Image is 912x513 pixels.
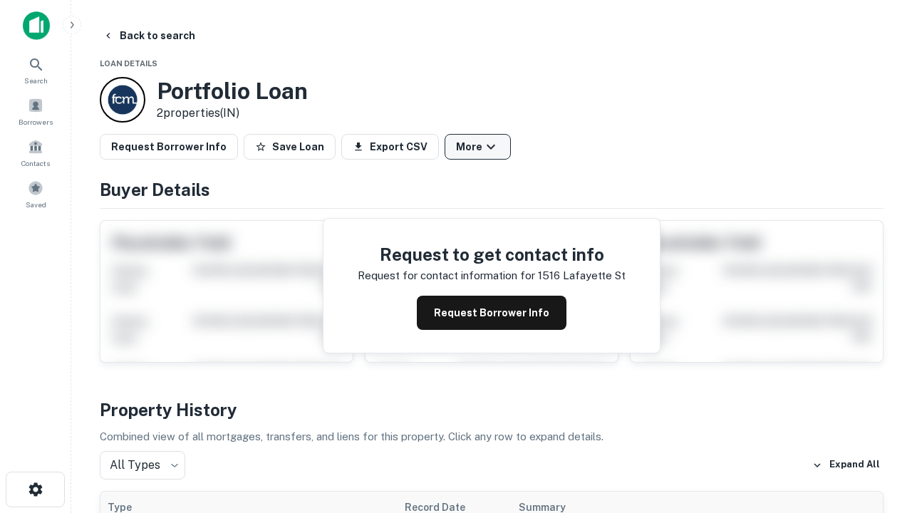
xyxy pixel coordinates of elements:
button: Export CSV [341,134,439,160]
button: More [445,134,511,160]
img: capitalize-icon.png [23,11,50,40]
p: Combined view of all mortgages, transfers, and liens for this property. Click any row to expand d... [100,428,883,445]
button: Save Loan [244,134,336,160]
span: Contacts [21,157,50,169]
span: Loan Details [100,59,157,68]
button: Expand All [809,455,883,476]
div: All Types [100,451,185,480]
h3: Portfolio Loan [157,78,308,105]
button: Back to search [97,23,201,48]
span: Borrowers [19,116,53,128]
a: Borrowers [4,92,67,130]
a: Search [4,51,67,89]
p: 1516 lafayette st [538,267,626,284]
a: Saved [4,175,67,213]
h4: Buyer Details [100,177,883,202]
a: Contacts [4,133,67,172]
span: Search [24,75,48,86]
p: 2 properties (IN) [157,105,308,122]
iframe: Chat Widget [841,353,912,422]
button: Request Borrower Info [100,134,238,160]
p: Request for contact information for [358,267,535,284]
button: Request Borrower Info [417,296,566,330]
h4: Property History [100,397,883,423]
span: Saved [26,199,46,210]
h4: Request to get contact info [358,242,626,267]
